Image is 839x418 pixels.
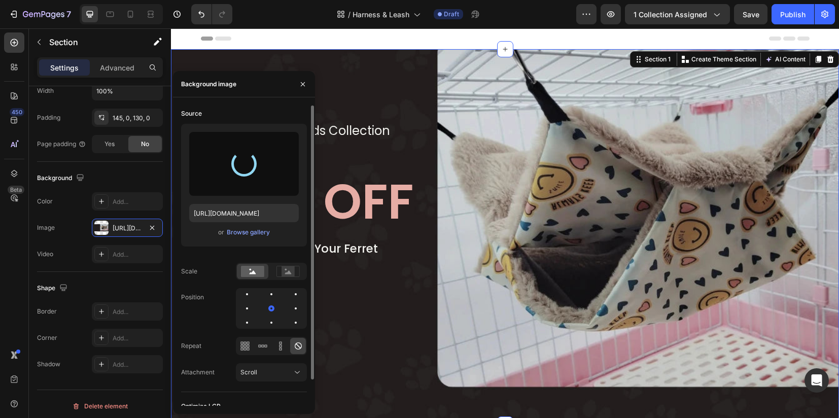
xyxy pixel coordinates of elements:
[100,62,134,73] p: Advanced
[37,223,55,232] div: Image
[805,368,829,393] div: Open Intercom Messenger
[37,398,163,414] button: Delete element
[189,204,299,222] input: https://example.com/image.jpg
[181,341,201,351] div: Repeat
[113,360,160,369] div: Add...
[37,307,57,316] div: Border
[37,140,86,149] div: Page padding
[734,4,767,24] button: Save
[113,307,160,317] div: Add...
[113,224,142,233] div: [URL][DOMAIN_NAME]
[92,82,162,100] input: Auto
[181,402,221,411] div: Optimize LCP
[625,4,730,24] button: 1 collection assigned
[171,28,839,418] iframe: Design area
[104,140,115,149] span: Yes
[66,8,71,20] p: 7
[226,227,270,237] button: Browse gallery
[37,171,86,185] div: Background
[181,109,202,118] div: Source
[4,4,76,24] button: 7
[353,9,409,20] span: Harness & Leash
[37,86,54,95] div: Width
[181,368,215,377] div: Attachment
[113,114,160,123] div: 145, 0, 130, 0
[37,197,53,206] div: Color
[181,293,204,302] div: Position
[37,333,57,342] div: Corner
[8,186,24,194] div: Beta
[227,228,270,237] div: Browse gallery
[37,282,69,295] div: Shape
[772,4,814,24] button: Publish
[240,368,257,376] span: Scroll
[113,197,160,206] div: Add...
[49,36,132,48] p: Section
[348,9,351,20] span: /
[236,363,307,381] button: Scroll
[113,334,160,343] div: Add...
[218,226,224,238] span: or
[191,4,232,24] div: Undo/Redo
[181,267,197,276] div: Scale
[444,10,459,19] span: Draft
[37,113,60,122] div: Padding
[37,250,53,259] div: Video
[72,400,128,412] div: Delete element
[113,250,160,259] div: Add...
[141,140,149,149] span: No
[37,360,60,369] div: Shadow
[634,9,707,20] span: 1 collection assigned
[780,9,806,20] div: Publish
[10,108,24,116] div: 450
[181,80,236,89] div: Background image
[743,10,759,19] span: Save
[50,62,79,73] p: Settings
